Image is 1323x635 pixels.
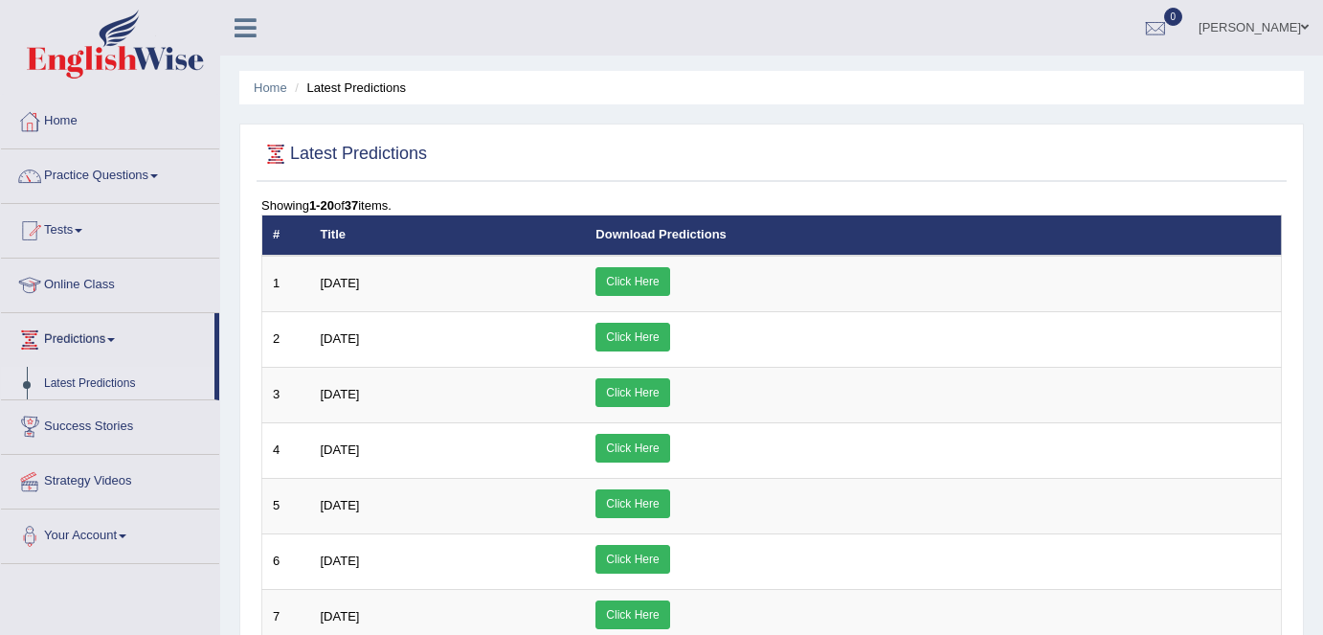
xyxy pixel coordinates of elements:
th: Title [310,215,586,256]
a: Click Here [595,434,669,463]
a: Click Here [595,267,669,296]
div: Showing of items. [261,196,1282,215]
a: Latest Predictions [35,367,214,401]
a: Click Here [595,323,669,352]
b: 1-20 [309,198,334,213]
a: Online Class [1,259,219,306]
a: Click Here [595,601,669,629]
a: Practice Questions [1,149,219,197]
a: Tests [1,204,219,252]
b: 37 [345,198,358,213]
th: # [262,215,310,256]
li: Latest Predictions [290,79,406,97]
td: 2 [262,311,310,367]
th: Download Predictions [585,215,1281,256]
td: 5 [262,478,310,533]
a: Predictions [1,313,214,361]
a: Success Stories [1,400,219,448]
a: Strategy Videos [1,455,219,503]
a: Your Account [1,510,219,557]
span: [DATE] [321,498,360,512]
span: [DATE] [321,387,360,401]
a: Home [254,80,287,95]
td: 4 [262,422,310,478]
a: Click Here [595,378,669,407]
a: Click Here [595,489,669,518]
td: 3 [262,367,310,422]
span: 0 [1164,8,1183,26]
h2: Latest Predictions [261,140,427,169]
span: [DATE] [321,442,360,457]
span: [DATE] [321,609,360,624]
a: Click Here [595,545,669,574]
a: Home [1,95,219,143]
td: 6 [262,533,310,589]
span: [DATE] [321,276,360,290]
span: [DATE] [321,331,360,346]
td: 1 [262,256,310,312]
span: [DATE] [321,554,360,568]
